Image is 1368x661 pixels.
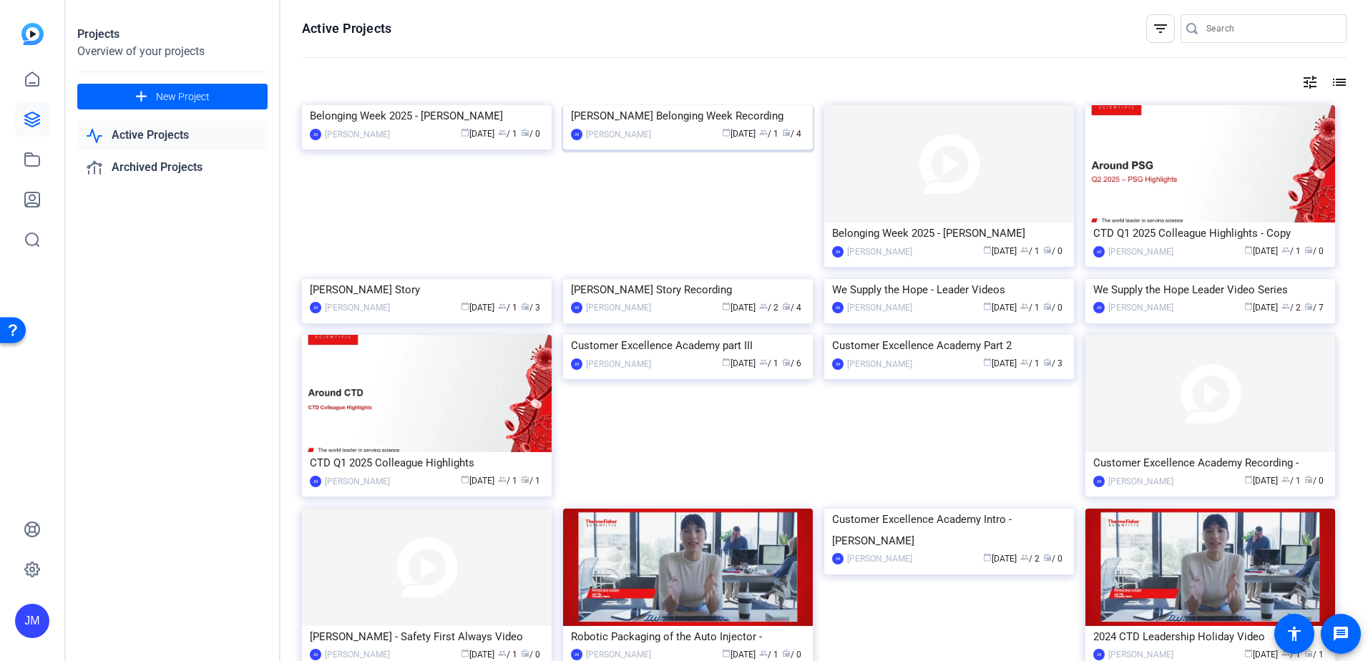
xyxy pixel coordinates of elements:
[521,650,540,660] span: / 0
[1043,358,1062,368] span: / 3
[782,649,791,657] span: radio
[1020,302,1029,310] span: group
[983,553,992,562] span: calendar_today
[1304,246,1324,256] span: / 0
[1281,475,1290,484] span: group
[983,303,1017,313] span: [DATE]
[759,129,778,139] span: / 1
[847,357,912,371] div: [PERSON_NAME]
[77,26,268,43] div: Projects
[571,626,805,647] div: Robotic Packaging of the Auto Injector -
[310,476,321,487] div: JM
[832,279,1066,300] div: We Supply the Hope - Leader Videos
[461,302,469,310] span: calendar_today
[722,128,731,137] span: calendar_today
[77,153,268,182] a: Archived Projects
[832,302,844,313] div: JM
[983,245,992,254] span: calendar_today
[310,626,544,647] div: [PERSON_NAME] - Safety First Always Video
[1093,649,1105,660] div: JM
[782,358,801,368] span: / 6
[77,84,268,109] button: New Project
[983,358,1017,368] span: [DATE]
[832,222,1066,244] div: Belonging Week 2025 - [PERSON_NAME]
[1304,303,1324,313] span: / 7
[1152,20,1169,37] mat-icon: filter_list
[461,129,494,139] span: [DATE]
[1244,246,1278,256] span: [DATE]
[983,358,992,366] span: calendar_today
[847,245,912,259] div: [PERSON_NAME]
[1304,302,1313,310] span: radio
[521,649,529,657] span: radio
[521,302,529,310] span: radio
[1043,246,1062,256] span: / 0
[521,128,529,137] span: radio
[722,358,731,366] span: calendar_today
[77,121,268,150] a: Active Projects
[1093,302,1105,313] div: JM
[847,300,912,315] div: [PERSON_NAME]
[156,89,210,104] span: New Project
[782,128,791,137] span: radio
[461,128,469,137] span: calendar_today
[1244,303,1278,313] span: [DATE]
[571,302,582,313] div: JM
[1244,302,1253,310] span: calendar_today
[983,554,1017,564] span: [DATE]
[1108,245,1173,259] div: [PERSON_NAME]
[1281,476,1301,486] span: / 1
[1108,300,1173,315] div: [PERSON_NAME]
[1020,358,1029,366] span: group
[1093,626,1327,647] div: 2024 CTD Leadership Holiday Video
[461,476,494,486] span: [DATE]
[310,452,544,474] div: CTD Q1 2025 Colleague Highlights
[15,604,49,638] div: JM
[586,357,651,371] div: [PERSON_NAME]
[1020,358,1040,368] span: / 1
[1304,650,1324,660] span: / 1
[832,358,844,370] div: JM
[1020,303,1040,313] span: / 1
[1301,74,1319,91] mat-icon: tune
[498,475,507,484] span: group
[832,553,844,564] div: JM
[1304,475,1313,484] span: radio
[1043,302,1052,310] span: radio
[1020,554,1040,564] span: / 2
[1093,222,1327,244] div: CTD Q1 2025 Colleague Highlights - Copy
[571,649,582,660] div: JM
[1043,553,1052,562] span: radio
[461,303,494,313] span: [DATE]
[1281,650,1301,660] span: / 1
[1281,245,1290,254] span: group
[782,302,791,310] span: radio
[759,358,778,368] span: / 1
[1304,245,1313,254] span: radio
[325,474,390,489] div: [PERSON_NAME]
[832,246,844,258] div: JM
[832,509,1066,552] div: Customer Excellence Academy Intro - [PERSON_NAME]
[759,303,778,313] span: / 2
[571,129,582,140] div: JM
[586,300,651,315] div: [PERSON_NAME]
[1281,303,1301,313] span: / 2
[1043,358,1052,366] span: radio
[1043,245,1052,254] span: radio
[461,649,469,657] span: calendar_today
[521,129,540,139] span: / 0
[782,303,801,313] span: / 4
[302,20,391,37] h1: Active Projects
[1020,246,1040,256] span: / 1
[722,649,731,657] span: calendar_today
[586,127,651,142] div: [PERSON_NAME]
[1244,245,1253,254] span: calendar_today
[1108,474,1173,489] div: [PERSON_NAME]
[571,358,582,370] div: JM
[1093,246,1105,258] div: JM
[521,476,540,486] span: / 1
[498,649,507,657] span: group
[521,303,540,313] span: / 3
[983,302,992,310] span: calendar_today
[782,129,801,139] span: / 4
